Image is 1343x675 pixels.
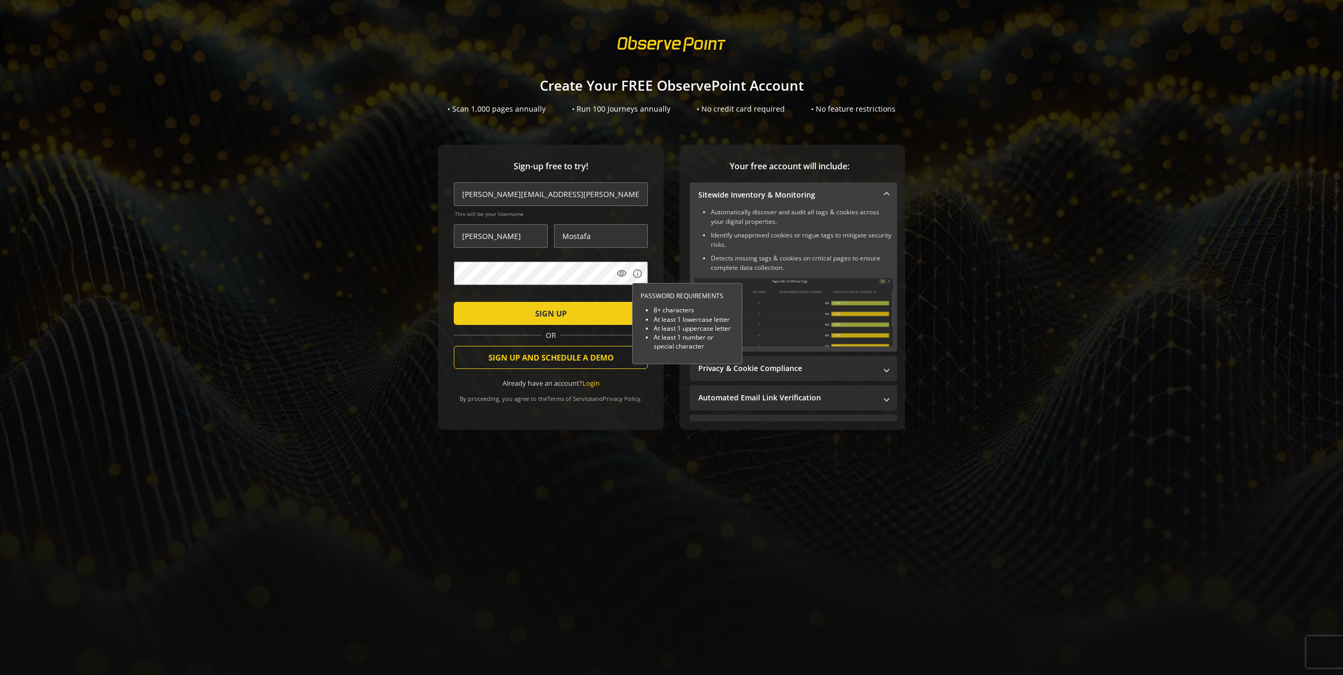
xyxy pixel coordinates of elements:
[641,291,734,300] div: PASSWORD REQUIREMENTS
[454,388,648,402] div: By proceeding, you agree to the and .
[454,224,548,248] input: First Name *
[694,278,893,346] img: Sitewide Inventory & Monitoring
[454,378,648,388] div: Already have an account?
[616,268,627,279] mat-icon: visibility
[535,304,567,323] span: SIGN UP
[582,378,600,388] a: Login
[654,306,734,314] li: 8+ characters
[454,302,648,325] button: SIGN UP
[454,346,648,369] button: SIGN UP AND SCHEDULE A DEMO
[711,254,893,273] li: Detects missing tags & cookies on critical pages to ensure complete data collection.
[698,363,876,374] mat-panel-title: Privacy & Cookie Compliance
[690,160,889,172] span: Your free account will include:
[690,208,897,352] div: Sitewide Inventory & Monitoring
[690,385,897,410] mat-expansion-panel-header: Automated Email Link Verification
[454,182,648,206] input: Email Address (name@work-email.com) *
[698,190,876,200] mat-panel-title: Sitewide Inventory & Monitoring
[698,393,876,403] mat-panel-title: Automated Email Link Verification
[455,210,648,217] span: This will be your Username
[811,104,896,114] div: • No feature restrictions
[603,395,641,402] a: Privacy Policy
[654,324,734,333] li: At least 1 uppercase letter
[711,231,893,249] li: Identify unapproved cookies or rogue tags to mitigate security risks.
[488,348,614,367] span: SIGN UP AND SCHEDULE A DEMO
[690,415,897,440] mat-expansion-panel-header: Performance Monitoring with Web Vitals
[690,356,897,381] mat-expansion-panel-header: Privacy & Cookie Compliance
[654,333,734,351] li: At least 1 number or special character
[654,315,734,324] li: At least 1 lowercase letter
[711,208,893,226] li: Automatically discover and audit all tags & cookies across your digital properties.
[541,330,560,341] span: OR
[547,395,592,402] a: Terms of Service
[554,224,648,248] input: Last Name *
[690,182,897,208] mat-expansion-panel-header: Sitewide Inventory & Monitoring
[447,104,546,114] div: • Scan 1,000 pages annually
[697,104,785,114] div: • No credit card required
[572,104,670,114] div: • Run 100 Journeys annually
[454,160,648,172] span: Sign-up free to try!
[632,268,643,279] mat-icon: info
